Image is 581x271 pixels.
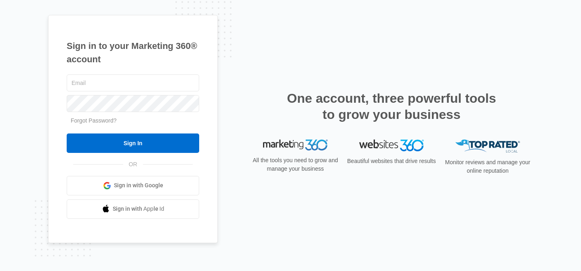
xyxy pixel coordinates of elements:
span: OR [123,160,143,169]
img: Top Rated Local [455,140,520,153]
a: Sign in with Apple Id [67,199,199,219]
img: Marketing 360 [263,140,328,151]
span: Sign in with Apple Id [113,205,164,213]
a: Forgot Password? [71,117,117,124]
input: Sign In [67,133,199,153]
span: Sign in with Google [114,181,163,190]
h2: One account, three powerful tools to grow your business [284,90,499,123]
p: Monitor reviews and manage your online reputation [442,158,533,175]
h1: Sign in to your Marketing 360® account [67,39,199,66]
img: Websites 360 [359,140,424,151]
p: All the tools you need to grow and manage your business [250,156,341,173]
input: Email [67,74,199,91]
a: Sign in with Google [67,176,199,195]
p: Beautiful websites that drive results [346,157,437,165]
